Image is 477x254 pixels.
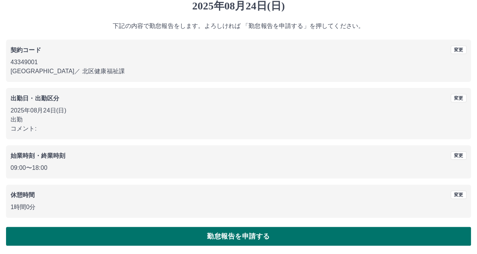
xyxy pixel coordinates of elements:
[11,152,65,159] b: 始業時刻・終業時刻
[451,191,466,199] button: 変更
[451,46,466,54] button: 変更
[11,67,466,76] p: [GEOGRAPHIC_DATA] ／ 北区健康福祉課
[11,203,466,212] p: 1時間0分
[6,227,471,246] button: 勤怠報告を申請する
[11,47,41,53] b: 契約コード
[11,163,466,172] p: 09:00 〜 18:00
[11,58,466,67] p: 43349001
[6,22,471,31] p: 下記の内容で勤怠報告をします。よろしければ 「勤怠報告を申請する」を押してください。
[11,95,59,102] b: 出勤日・出勤区分
[11,106,466,115] p: 2025年08月24日(日)
[11,115,466,124] p: 出勤
[451,151,466,160] button: 変更
[11,192,35,198] b: 休憩時間
[451,94,466,102] button: 変更
[11,124,466,133] p: コメント:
